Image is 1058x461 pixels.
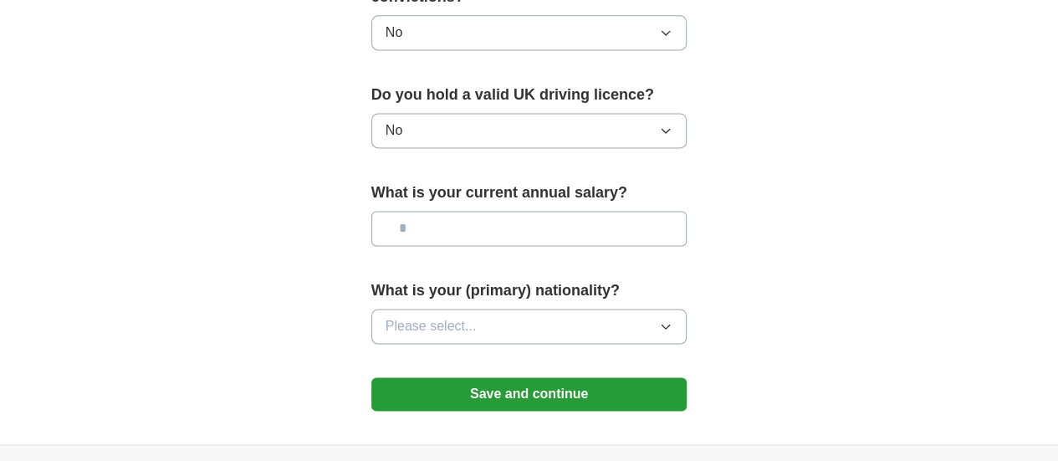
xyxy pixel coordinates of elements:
button: No [371,113,687,148]
button: Save and continue [371,377,687,411]
span: Please select... [386,316,477,336]
span: No [386,23,402,43]
span: No [386,120,402,141]
label: Do you hold a valid UK driving licence? [371,84,687,106]
button: No [371,15,687,50]
button: Please select... [371,309,687,344]
label: What is your (primary) nationality? [371,279,687,302]
label: What is your current annual salary? [371,182,687,204]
